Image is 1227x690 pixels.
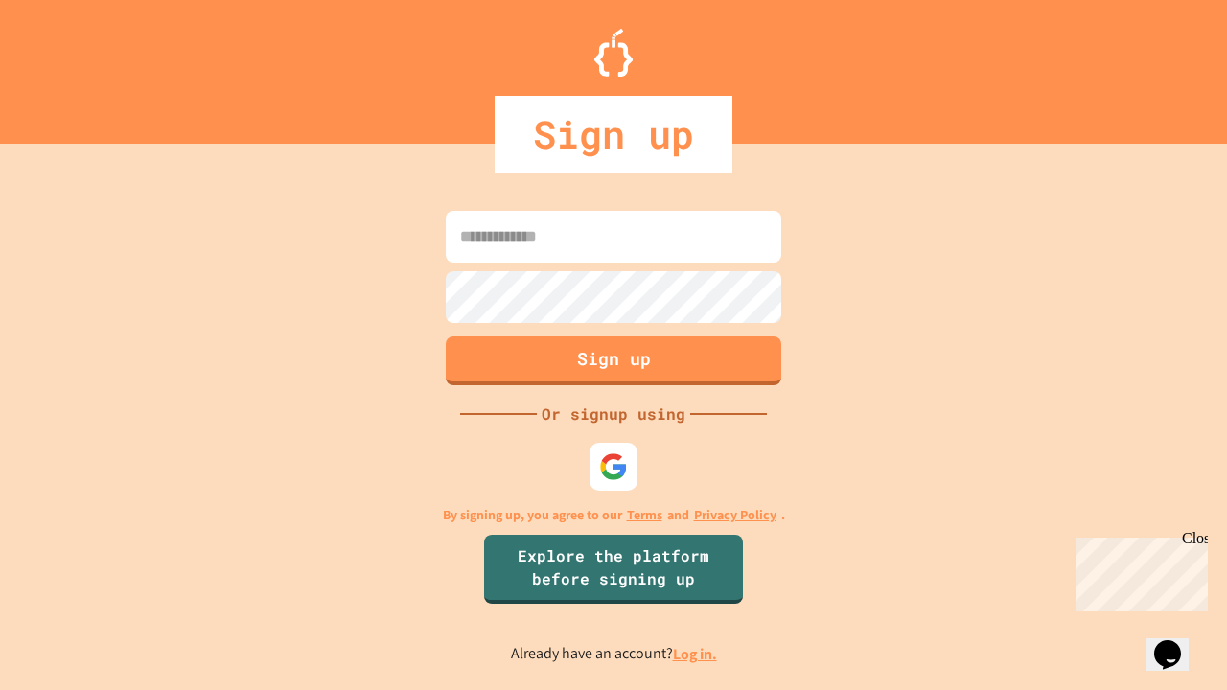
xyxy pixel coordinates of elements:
[694,505,776,525] a: Privacy Policy
[495,96,732,172] div: Sign up
[1146,613,1208,671] iframe: chat widget
[446,336,781,385] button: Sign up
[484,535,743,604] a: Explore the platform before signing up
[537,402,690,425] div: Or signup using
[627,505,662,525] a: Terms
[599,452,628,481] img: google-icon.svg
[8,8,132,122] div: Chat with us now!Close
[443,505,785,525] p: By signing up, you agree to our and .
[594,29,633,77] img: Logo.svg
[673,644,717,664] a: Log in.
[511,642,717,666] p: Already have an account?
[1068,530,1208,611] iframe: chat widget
